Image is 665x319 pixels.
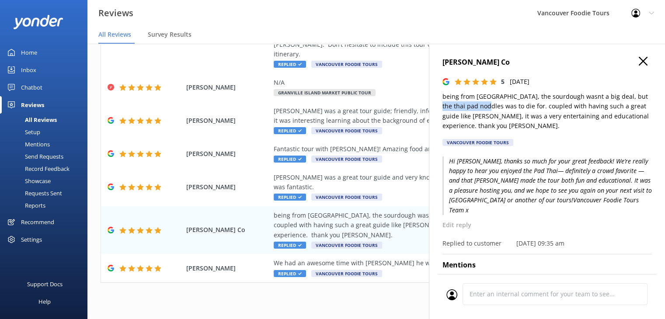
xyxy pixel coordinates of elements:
[5,138,50,150] div: Mentions
[13,15,63,29] img: yonder-white-logo.png
[274,61,306,68] span: Replied
[311,127,382,134] span: Vancouver Foodie Tours
[148,30,191,39] span: Survey Results
[311,156,382,163] span: Vancouver Foodie Tours
[516,239,564,248] p: [DATE] 09:35 am
[442,239,501,248] p: Replied to customer
[442,139,513,146] div: Vancouver Foodie Tours
[274,127,306,134] span: Replied
[442,220,652,230] p: Edit reply
[21,96,44,114] div: Reviews
[5,114,57,126] div: All Reviews
[274,106,592,126] div: [PERSON_NAME] was a great tour guide; friendly, informative, and personable. There was a LOT of f...
[274,270,306,277] span: Replied
[311,270,382,277] span: Vancouver Foodie Tours
[186,149,269,159] span: [PERSON_NAME]
[274,258,592,268] div: We had an awesome time with [PERSON_NAME] he was very informative and very lovely person.
[27,275,63,293] div: Support Docs
[5,187,87,199] a: Requests Sent
[311,61,382,68] span: Vancouver Foodie Tours
[639,57,648,66] button: Close
[5,150,63,163] div: Send Requests
[98,6,133,20] h3: Reviews
[5,126,40,138] div: Setup
[446,289,457,300] img: user_profile.svg
[510,77,529,87] p: [DATE]
[98,30,131,39] span: All Reviews
[274,211,592,240] div: being from [GEOGRAPHIC_DATA], the sourdough wasnt a big deal, but the thai pad noddles was to die...
[311,194,382,201] span: Vancouver Foodie Tours
[5,199,87,212] a: Reports
[442,260,652,271] h4: Mentions
[442,57,652,68] h4: [PERSON_NAME] Co
[5,175,87,187] a: Showcase
[21,213,54,231] div: Recommend
[442,156,652,215] p: Hi [PERSON_NAME], thanks so much for your great feedback! We’re really happy to hear you enjoyed ...
[21,79,42,96] div: Chatbot
[311,242,382,249] span: Vancouver Foodie Tours
[274,194,306,201] span: Replied
[5,163,70,175] div: Record Feedback
[5,175,51,187] div: Showcase
[186,182,269,192] span: [PERSON_NAME]
[274,156,306,163] span: Replied
[442,92,652,131] p: being from [GEOGRAPHIC_DATA], the sourdough wasnt a big deal, but the thai pad noddles was to die...
[186,116,269,125] span: [PERSON_NAME]
[186,264,269,273] span: [PERSON_NAME]
[21,231,42,248] div: Settings
[5,163,87,175] a: Record Feedback
[186,83,269,92] span: [PERSON_NAME]
[5,126,87,138] a: Setup
[274,173,592,192] div: [PERSON_NAME] was a great tour guide and very knowledgeable about the food and history! All of th...
[186,225,269,235] span: [PERSON_NAME] Co
[38,293,51,310] div: Help
[21,61,36,79] div: Inbox
[21,44,37,61] div: Home
[5,199,45,212] div: Reports
[5,187,62,199] div: Requests Sent
[274,89,376,96] span: Granville Island Market Public Tour
[5,150,87,163] a: Send Requests
[5,114,87,126] a: All Reviews
[274,144,592,154] div: Fantastic tour with [PERSON_NAME]! Amazing food and a fun time for my teens and me.
[5,138,87,150] a: Mentions
[274,242,306,249] span: Replied
[274,78,592,87] div: N/A
[501,77,505,86] span: 5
